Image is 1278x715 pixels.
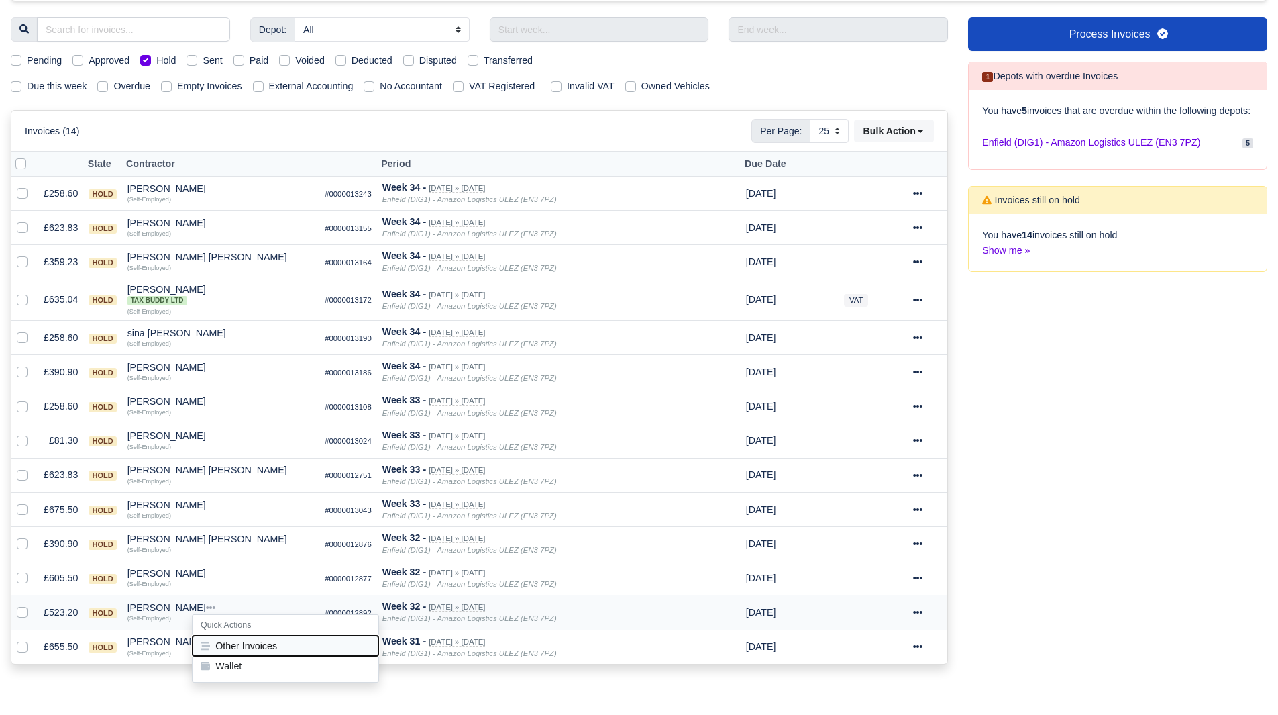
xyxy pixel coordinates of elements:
span: hold [89,506,116,516]
div: [PERSON_NAME] [127,184,315,193]
button: Other Invoices [193,636,378,656]
td: £605.50 [38,561,83,595]
td: £675.50 [38,492,83,526]
div: [PERSON_NAME] [127,285,315,305]
strong: Week 31 - [382,636,426,647]
small: [DATE] » [DATE] [429,638,485,647]
strong: 5 [1022,105,1027,116]
span: hold [89,258,116,268]
span: 5 [1242,138,1253,148]
small: #0000013108 [325,403,372,411]
small: #0000012876 [325,540,372,549]
label: Due this week [27,79,87,94]
small: #0000013164 [325,258,372,267]
small: [DATE] » [DATE] [429,252,485,261]
small: [DATE] » [DATE] [429,432,485,440]
small: #0000013186 [325,369,372,377]
div: [PERSON_NAME] [PERSON_NAME] [127,534,315,544]
label: Pending [27,53,62,68]
i: Enfield (DIG1) - Amazon Logistics ULEZ (EN3 7PZ) [382,649,557,657]
div: [PERSON_NAME] [127,603,315,612]
input: Search for invoices... [37,17,230,42]
div: [PERSON_NAME] [127,500,315,510]
small: (Self-Employed) [127,340,171,347]
small: (Self-Employed) [127,375,171,381]
span: hold [89,368,116,378]
td: £258.60 [38,321,83,355]
button: Bulk Action [854,120,934,142]
td: £390.90 [38,527,83,561]
i: Enfield (DIG1) - Amazon Logistics ULEZ (EN3 7PZ) [382,264,557,272]
i: Enfield (DIG1) - Amazon Logistics ULEZ (EN3 7PZ) [382,195,557,203]
i: Enfield (DIG1) - Amazon Logistics ULEZ (EN3 7PZ) [382,443,557,451]
span: 1 day from now [746,504,776,515]
span: 1 week from now [746,294,776,305]
small: (Self-Employed) [127,478,171,485]
small: (Self-Employed) [127,265,171,271]
div: [PERSON_NAME] [127,569,315,578]
span: 1 day from now [746,435,776,446]
small: (Self-Employed) [127,308,171,315]
small: (Self-Employed) [127,409,171,416]
div: sina [PERSON_NAME] [127,328,315,338]
span: hold [89,574,116,584]
i: Enfield (DIG1) - Amazon Logistics ULEZ (EN3 7PZ) [382,340,557,348]
h6: Invoices (14) [25,126,80,137]
strong: Week 33 - [382,498,426,509]
small: (Self-Employed) [127,444,171,450]
strong: Week 33 - [382,464,426,475]
td: £635.04 [38,279,83,321]
span: Depot: [250,17,295,42]
strong: Week 33 - [382,430,426,440]
span: 1 week from now [746,222,776,233]
label: Paid [250,53,269,68]
div: [PERSON_NAME] [PERSON_NAME] [127,465,315,475]
small: [DATE] » [DATE] [429,569,485,577]
small: (Self-Employed) [127,230,171,237]
div: [PERSON_NAME] [127,397,315,406]
i: Enfield (DIG1) - Amazon Logistics ULEZ (EN3 7PZ) [382,302,557,310]
div: [PERSON_NAME] [127,218,315,228]
i: Enfield (DIG1) - Amazon Logistics ULEZ (EN3 7PZ) [382,580,557,588]
i: Enfield (DIG1) - Amazon Logistics ULEZ (EN3 7PZ) [382,374,557,382]
i: Enfield (DIG1) - Amazon Logistics ULEZ (EN3 7PZ) [382,546,557,554]
small: [DATE] » [DATE] [429,363,485,371]
span: Per Page: [751,119,810,143]
strong: Week 32 - [382,532,426,543]
input: End week... [729,17,948,42]
td: £623.83 [38,211,83,245]
i: Enfield (DIG1) - Amazon Logistics ULEZ (EN3 7PZ) [382,230,557,238]
small: (Self-Employed) [127,615,171,622]
td: £655.50 [38,630,83,664]
span: 5 days ago [746,607,776,618]
small: [DATE] » [DATE] [429,291,485,299]
small: VAT [844,294,868,306]
span: Enfield (DIG1) - Amazon Logistics ULEZ (EN3 7PZ) [982,135,1200,150]
div: Chat Widget [1211,651,1278,715]
label: Hold [156,53,176,68]
small: [DATE] » [DATE] [429,328,485,337]
div: [PERSON_NAME] [127,431,315,440]
small: #0000013190 [325,334,372,342]
small: (Self-Employed) [127,196,171,203]
label: Empty Invoices [177,79,242,94]
small: [DATE] » [DATE] [429,397,485,406]
input: Start week... [490,17,709,42]
label: External Accounting [269,79,354,94]
label: Transferred [484,53,533,68]
small: #0000013043 [325,506,372,514]
div: [PERSON_NAME] [127,363,315,372]
strong: Week 34 - [382,250,426,261]
span: 5 days ago [746,573,776,583]
small: (Self-Employed) [127,546,171,553]
div: [PERSON_NAME] [PERSON_NAME] [127,252,315,262]
small: #0000013024 [325,437,372,445]
label: VAT Registered [469,79,535,94]
label: Deducted [352,53,392,68]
